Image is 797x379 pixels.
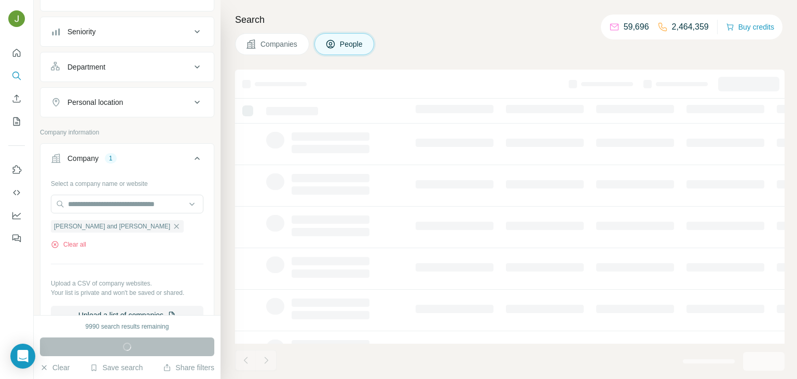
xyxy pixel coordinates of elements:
[51,175,203,188] div: Select a company name or website
[10,344,35,369] div: Open Intercom Messenger
[40,90,214,115] button: Personal location
[726,20,774,34] button: Buy credits
[51,240,86,249] button: Clear all
[163,362,214,373] button: Share filters
[40,128,214,137] p: Company information
[67,26,95,37] div: Seniority
[235,12,785,27] h4: Search
[105,154,117,163] div: 1
[40,146,214,175] button: Company1
[8,66,25,85] button: Search
[40,362,70,373] button: Clear
[340,39,364,49] span: People
[40,19,214,44] button: Seniority
[8,89,25,108] button: Enrich CSV
[67,153,99,164] div: Company
[8,44,25,62] button: Quick start
[67,62,105,72] div: Department
[67,97,123,107] div: Personal location
[51,279,203,288] p: Upload a CSV of company websites.
[8,112,25,131] button: My lists
[54,222,170,231] span: [PERSON_NAME] and [PERSON_NAME]
[90,362,143,373] button: Save search
[8,229,25,248] button: Feedback
[260,39,298,49] span: Companies
[8,206,25,225] button: Dashboard
[40,55,214,79] button: Department
[8,160,25,179] button: Use Surfe on LinkedIn
[624,21,649,33] p: 59,696
[86,322,169,331] div: 9990 search results remaining
[51,306,203,324] button: Upload a list of companies
[672,21,709,33] p: 2,464,359
[51,288,203,297] p: Your list is private and won't be saved or shared.
[8,183,25,202] button: Use Surfe API
[8,10,25,27] img: Avatar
